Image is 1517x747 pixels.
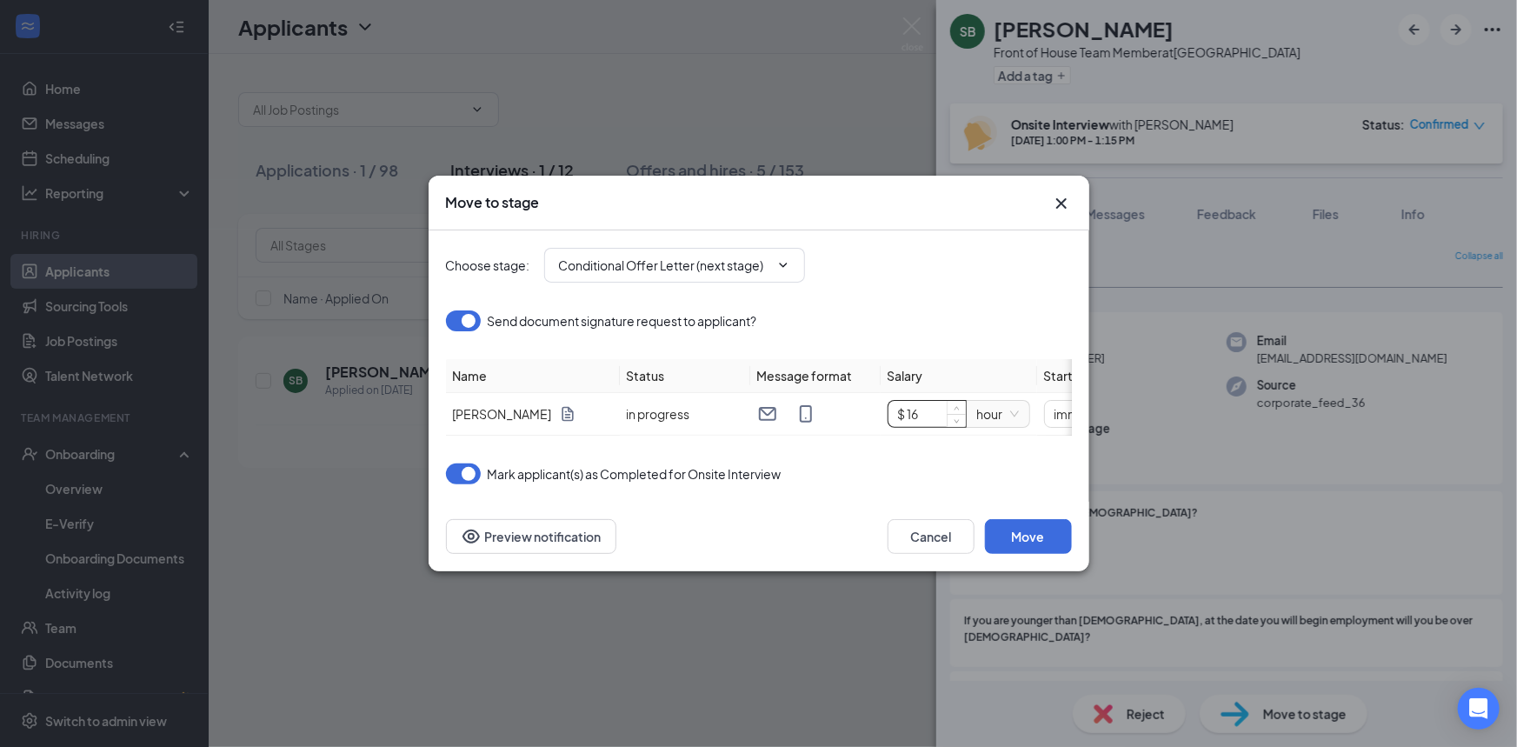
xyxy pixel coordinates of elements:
button: Preview notificationEye [446,519,616,554]
button: Move [985,519,1072,554]
span: Increase Value [947,401,966,414]
div: Open Intercom Messenger [1458,688,1500,730]
svg: Cross [1051,193,1072,214]
th: Message format [750,359,881,393]
svg: Email [757,404,778,424]
th: Start date [1037,359,1298,393]
svg: Document [559,405,576,423]
span: up [952,404,962,414]
span: Mark applicant(s) as Completed for Onsite Interview [488,464,782,484]
button: Cancel [888,519,975,554]
span: immediately [1055,401,1155,427]
svg: MobileSms [795,404,816,424]
button: Close [1051,193,1072,214]
svg: ChevronDown [776,258,790,272]
span: hour [977,401,1019,427]
span: Choose stage : [446,256,530,275]
th: Status [620,359,750,393]
h3: Move to stage [446,193,540,212]
svg: Eye [461,526,482,547]
span: [PERSON_NAME] [453,404,552,424]
td: in progress [620,393,750,436]
span: Send document signature request to applicant? [488,310,757,331]
th: Salary [881,359,1037,393]
span: Decrease Value [947,414,966,427]
th: Name [446,359,620,393]
span: down [952,416,962,426]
